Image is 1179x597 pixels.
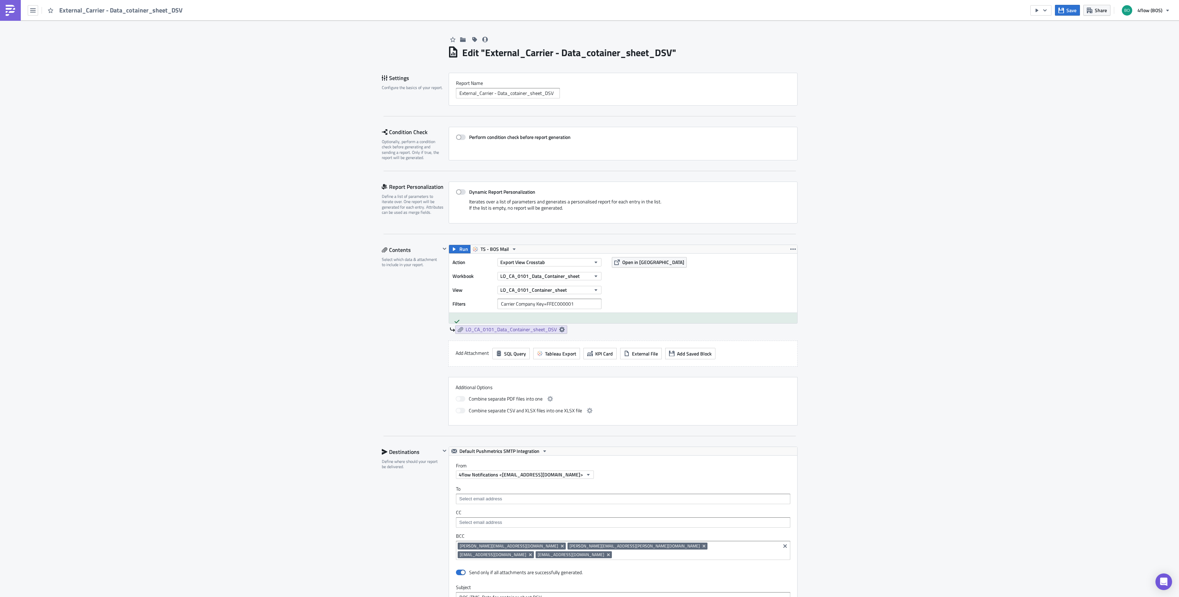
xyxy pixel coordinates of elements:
span: Combine separate PDF files into one [469,395,543,403]
label: Additional Options [456,384,790,390]
button: SQL Query [492,348,530,359]
span: [EMAIL_ADDRESS][DOMAIN_NAME] [538,552,604,558]
div: Select which data & attachment to include in your report. [382,257,440,267]
button: 4flow (BOS) [1118,3,1174,18]
button: Hide content [440,245,449,253]
span: [PERSON_NAME][EMAIL_ADDRESS][DOMAIN_NAME] [460,543,558,549]
label: View [452,285,494,295]
span: 4flow Notifications <[EMAIL_ADDRESS][DOMAIN_NAME]> [459,471,583,478]
label: Action [452,257,494,267]
div: Report Personalization [382,182,449,192]
button: KPI Card [583,348,617,359]
span: Share [1095,7,1107,14]
div: Send only if all attachments are successfully generated. [469,569,583,576]
div: Condition Check [382,127,449,137]
span: Tableau Export [545,350,576,357]
label: CC [456,509,790,516]
button: Default Pushmetrics SMTP Integration [449,447,550,455]
button: Remove Tag [528,551,534,558]
span: LO_CA_0101_Data_Container_sheet [500,272,580,280]
div: Define a list of parameters to iterate over. One report will be generated for each entry. Attribu... [382,194,444,215]
span: External_Carrier - Data_cotainer_sheet_DSV [59,6,183,14]
span: [EMAIL_ADDRESS][DOMAIN_NAME] [460,552,526,558]
div: Destinations [382,447,440,457]
label: To [456,486,790,492]
span: Open in [GEOGRAPHIC_DATA] [622,258,684,266]
img: Avatar [1121,5,1133,16]
div: Contents [382,245,440,255]
button: Remove Tag [560,543,566,550]
img: PushMetrics [5,5,16,16]
button: TS - BOS Mail [470,245,519,253]
h1: Edit " External_Carrier - Data_cotainer_sheet_DSV " [462,46,676,59]
strong: Perform condition check before report generation [469,133,571,141]
button: Save [1055,5,1080,16]
div: Define where should your report be delivered. [382,459,440,469]
button: Remove Tag [701,543,707,550]
a: LO_CA_0101_Data_Container_sheet_DSV [455,325,567,334]
span: [PERSON_NAME][EMAIL_ADDRESS][PERSON_NAME][DOMAIN_NAME] [570,543,700,549]
div: Open Intercom Messenger [1155,573,1172,590]
span: Combine separate CSV and XLSX files into one XLSX file [469,406,582,415]
label: Add Attachment [456,348,489,358]
span: Run [459,245,468,253]
button: 4flow Notifications <[EMAIL_ADDRESS][DOMAIN_NAME]> [456,471,594,479]
button: Add Saved Block [665,348,715,359]
button: Share [1083,5,1110,16]
button: Remove Tag [606,551,612,558]
label: Report Nam﻿e [456,80,790,86]
input: Select em ail add ress [458,495,788,502]
span: LO_CA_0101_Data_Container_sheet_DSV [466,326,557,333]
span: KPI Card [595,350,613,357]
span: 4flow (BOS) [1137,7,1162,14]
span: TS - BOS Mail [481,245,509,253]
span: Export View Crosstab [500,258,545,266]
label: Workbook [452,271,494,281]
label: From [456,463,797,469]
div: Settings [382,73,449,83]
button: Open in [GEOGRAPHIC_DATA] [612,257,687,267]
span: Save [1066,7,1076,14]
strong: Dynamic Report Personalization [469,188,535,195]
span: Add Saved Block [677,350,712,357]
button: Export View Crosstab [498,258,601,266]
button: Clear selected items [781,542,789,550]
span: SQL Query [504,350,526,357]
button: LO_CA_0101_Container_sheet [498,286,601,294]
div: Iterates over a list of parameters and generates a personalised report for each entry in the list... [456,199,790,216]
div: Optionally, perform a condition check before generating and sending a report. Only if true, the r... [382,139,444,160]
label: BCC [456,533,790,539]
button: Run [449,245,470,253]
label: Subject [456,584,790,590]
span: Default Pushmetrics SMTP Integration [459,447,539,455]
button: External File [620,348,662,359]
span: External File [632,350,658,357]
button: Hide content [440,447,449,455]
span: LO_CA_0101_Container_sheet [500,286,567,293]
button: LO_CA_0101_Data_Container_sheet [498,272,601,280]
input: Filter1=Value1&... [498,299,601,309]
button: Tableau Export [533,348,580,359]
div: Configure the basics of your report. [382,85,444,90]
input: Select em ail add ress [458,519,788,526]
label: Filters [452,299,494,309]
